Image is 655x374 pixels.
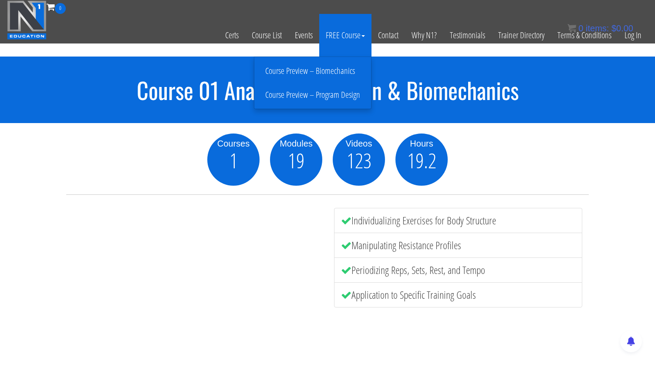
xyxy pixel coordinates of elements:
li: Manipulating Resistance Profiles [334,233,582,258]
div: Modules [270,137,322,150]
a: Trainer Directory [492,14,551,57]
a: Contact [371,14,405,57]
a: Why N1? [405,14,443,57]
a: Certs [219,14,245,57]
a: FREE Course [319,14,371,57]
a: Terms & Conditions [551,14,618,57]
bdi: 0.00 [611,23,633,33]
span: 0 [55,3,66,14]
a: Course Preview – Program Design [257,87,369,103]
a: 0 [47,1,66,13]
span: 19.2 [407,150,436,171]
li: Periodizing Reps, Sets, Rest, and Tempo [334,257,582,283]
img: n1-education [7,0,47,40]
span: 123 [347,150,371,171]
li: Application to Specific Training Goals [334,282,582,307]
a: Course Preview – Biomechanics [257,63,369,79]
span: 1 [230,150,238,171]
span: $ [611,23,616,33]
div: Hours [395,137,448,150]
li: Individualizing Exercises for Body Structure [334,208,582,233]
div: Courses [207,137,260,150]
img: icon11.png [567,24,576,33]
span: 0 [578,23,583,33]
a: Events [288,14,319,57]
span: items: [586,23,609,33]
a: Log In [618,14,648,57]
span: 19 [288,150,304,171]
a: 0 items: $0.00 [567,23,633,33]
div: Videos [333,137,385,150]
a: Course List [245,14,288,57]
a: Testimonials [443,14,492,57]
